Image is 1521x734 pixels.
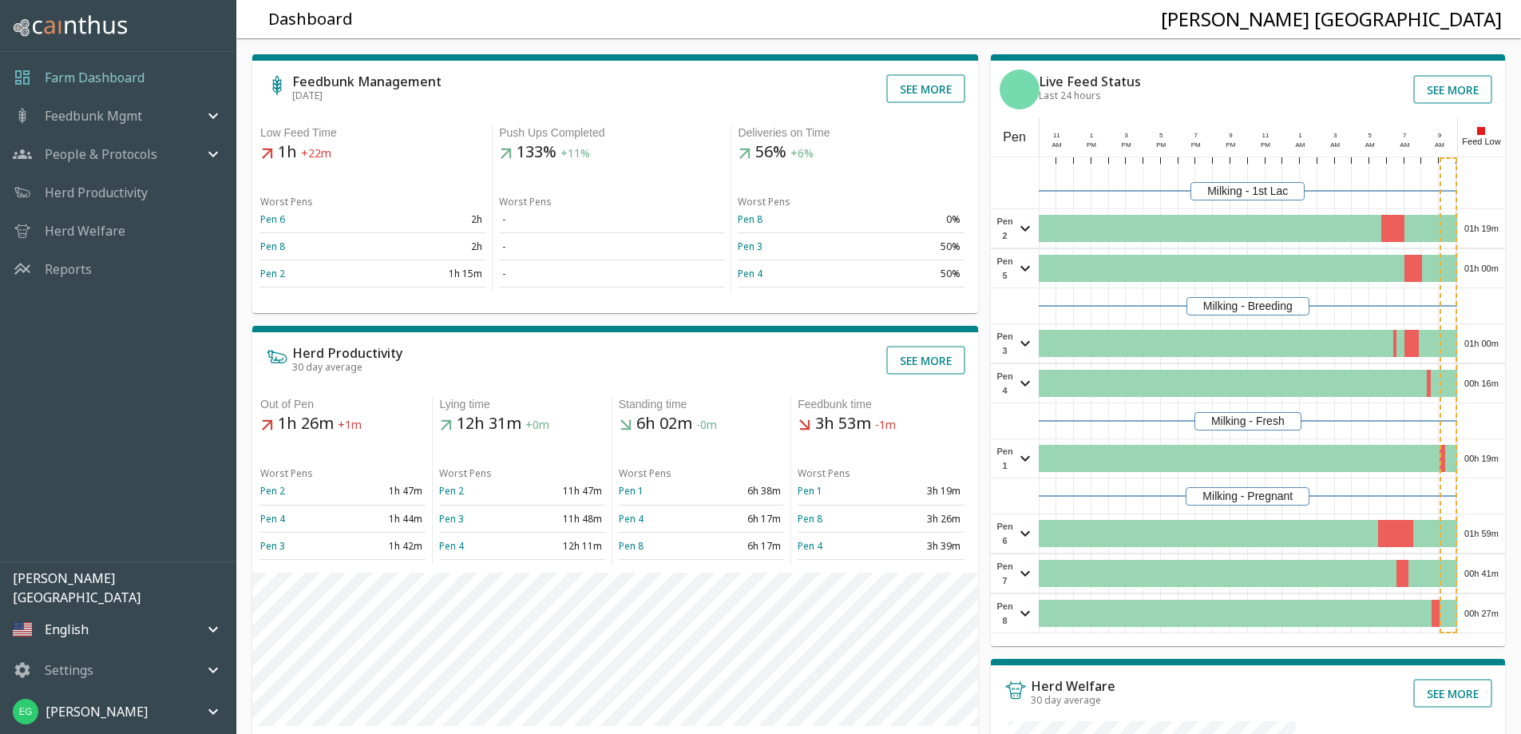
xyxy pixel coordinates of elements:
span: +6% [790,146,814,161]
div: 11 [1257,131,1274,141]
div: 01h 00m [1458,249,1505,288]
a: Herd Productivity [45,183,148,202]
span: Pen 3 [995,329,1016,358]
h5: 56% [738,141,963,164]
td: 1h 47m [343,478,426,505]
a: Pen 3 [738,240,762,253]
td: 3h 19m [881,478,964,505]
td: 3h 39m [881,532,964,559]
td: 50% [850,233,963,260]
span: Pen 6 [995,519,1016,548]
h6: Live Feed Status [1039,75,1141,88]
div: 01h 19m [1458,209,1505,248]
div: Milking - 1st Lac [1190,182,1305,200]
span: AM [1435,141,1444,149]
div: Pen [991,118,1039,157]
td: 6h 38m [701,478,784,505]
img: 137f3fc2be7ff0477c0a192e63d871d7 [13,699,38,724]
div: Milking - Pregnant [1186,487,1309,506]
h5: 3h 53m [798,413,963,435]
a: Pen 8 [738,212,762,226]
div: 7 [1396,131,1413,141]
span: AM [1052,141,1061,149]
span: PM [1156,141,1166,149]
span: Worst Pens [260,466,313,480]
p: Feedbunk Mgmt [45,106,142,125]
div: 3 [1326,131,1344,141]
span: AM [1330,141,1340,149]
td: 11h 48m [522,505,605,532]
h6: Feedbunk Management [292,75,442,88]
div: 1 [1292,131,1309,141]
span: AM [1365,141,1375,149]
a: Pen 8 [798,512,822,526]
div: 9 [1222,131,1239,141]
a: Pen 2 [439,484,464,498]
span: AM [1296,141,1305,149]
td: 3h 26m [881,505,964,532]
td: 1h 15m [373,260,485,288]
p: Herd Welfare [45,221,125,240]
span: Last 24 hours [1039,89,1101,102]
div: Milking - Fresh [1194,412,1301,430]
div: 1 [1083,131,1100,141]
div: Low Feed Time [260,125,485,141]
h5: 1h [260,141,485,164]
button: See more [1413,679,1492,708]
h6: Herd Welfare [1031,680,1115,692]
div: Standing time [619,396,784,413]
td: 2h [373,206,485,233]
div: 00h 27m [1458,594,1505,633]
div: 7 [1187,131,1205,141]
td: 6h 17m [701,505,784,532]
span: +11% [560,146,590,161]
div: Milking - Breeding [1186,297,1309,315]
td: 50% [850,260,963,288]
span: PM [1261,141,1270,149]
span: Pen 7 [995,559,1016,588]
h5: 133% [499,141,724,164]
a: Farm Dashboard [45,68,145,87]
a: Pen 4 [798,539,822,553]
span: Worst Pens [499,195,552,208]
div: 01h 00m [1458,324,1505,363]
span: +1m [338,418,362,433]
span: Pen 4 [995,369,1016,398]
span: +0m [525,418,549,433]
p: [PERSON_NAME] [46,702,148,721]
span: Worst Pens [738,195,790,208]
div: 00h 41m [1458,554,1505,593]
h5: 6h 02m [619,413,784,435]
a: Pen 8 [260,240,285,253]
div: Deliveries on Time [738,125,963,141]
p: Settings [45,661,93,680]
h5: 1h 26m [260,413,426,435]
a: Pen 3 [439,512,464,526]
a: Pen 2 [260,484,285,498]
div: Push Ups Completed [499,125,724,141]
div: 01h 59m [1458,514,1505,553]
h4: [PERSON_NAME] [GEOGRAPHIC_DATA] [1161,7,1502,31]
span: 30 day average [1031,693,1101,707]
div: 00h 19m [1458,439,1505,478]
td: 11h 47m [522,478,605,505]
div: 11 [1048,131,1065,141]
a: Pen 3 [260,539,285,553]
h5: Dashboard [268,9,353,30]
span: PM [1122,141,1131,149]
span: Worst Pens [439,466,492,480]
div: 9 [1431,131,1448,141]
td: 1h 42m [343,532,426,559]
span: [DATE] [292,89,323,102]
p: [PERSON_NAME] [GEOGRAPHIC_DATA] [13,569,236,607]
div: 5 [1152,131,1170,141]
span: -1m [875,418,896,433]
a: Pen 4 [439,539,464,553]
button: See more [886,74,965,103]
span: PM [1191,141,1201,149]
td: 2h [373,233,485,260]
span: -0m [696,418,717,433]
div: 00h 16m [1458,364,1505,403]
